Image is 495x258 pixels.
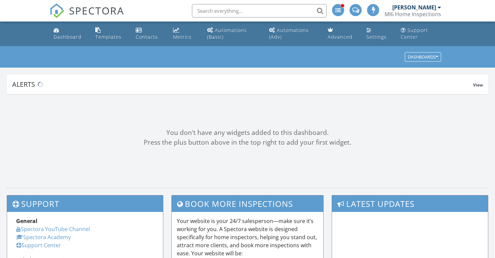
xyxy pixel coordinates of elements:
[204,24,261,43] a: Automations (Basic)
[95,34,122,40] div: Templates
[133,24,165,43] a: Contacts
[54,34,81,40] div: Dashboard
[328,34,353,40] div: Advanced
[473,82,483,88] span: View
[408,55,438,60] div: Dashboards
[364,24,393,43] a: Settings
[93,24,128,43] a: Templates
[266,24,320,43] a: Automations (Advanced)
[401,27,428,40] div: Support Center
[16,233,71,241] a: Spectora Academy
[49,9,124,23] a: SPECTORA
[398,24,444,43] a: Support Center
[49,3,64,18] img: The Best Home Inspection Software - Spectora
[136,34,158,40] div: Contacts
[16,242,61,249] a: Support Center
[51,24,87,43] a: Dashboard
[7,128,488,138] div: You don't have any widgets added to this dashboard.
[192,4,327,17] input: Search everything...
[392,4,436,11] div: [PERSON_NAME]
[170,24,199,43] a: Metrics
[173,34,192,40] div: Metrics
[177,217,319,257] p: Your website is your 24/7 salesperson—make sure it’s working for you. A Spectora website is desig...
[385,11,441,17] div: MI6 Home Inspections
[269,27,309,40] div: Automations (Adv)
[69,3,124,17] span: SPECTORA
[207,27,247,40] div: Automations (Basic)
[332,195,488,212] h3: Latest Updates
[7,138,488,147] div: Press the plus button above in the top right to add your first widget.
[172,195,324,212] h3: Book More Inspections
[16,225,90,233] a: Spectora YouTube Channel
[12,80,473,89] div: Alerts
[405,52,441,62] button: Dashboards
[366,34,387,40] div: Settings
[325,24,358,43] a: Advanced
[7,195,163,212] h3: Support
[16,217,37,225] strong: General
